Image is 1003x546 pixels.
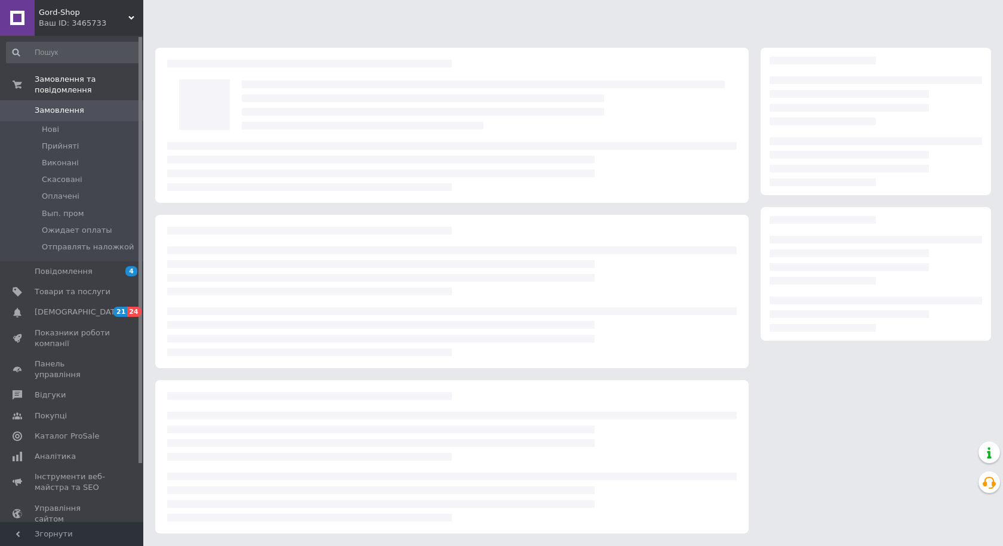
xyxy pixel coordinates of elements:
div: Ваш ID: 3465733 [39,18,143,29]
span: Покупці [35,411,67,421]
span: Інструменти веб-майстра та SEO [35,471,110,493]
span: Показники роботи компанії [35,328,110,349]
span: [DEMOGRAPHIC_DATA] [35,307,123,317]
span: Каталог ProSale [35,431,99,442]
span: Gord-Shop [39,7,128,18]
span: Управління сайтом [35,503,110,525]
span: Повідомлення [35,266,93,277]
span: 24 [127,307,141,317]
input: Пошук [6,42,141,63]
span: Прийняті [42,141,79,152]
span: Замовлення та повідомлення [35,74,143,95]
span: Замовлення [35,105,84,116]
span: Ожидает оплаты [42,225,112,236]
span: Відгуки [35,390,66,400]
span: Оплачені [42,191,79,202]
span: 4 [125,266,137,276]
span: Отправлять наложкой [42,242,134,252]
span: Товари та послуги [35,286,110,297]
span: Панель управління [35,359,110,380]
span: Вып. пром [42,208,84,219]
span: Аналітика [35,451,76,462]
span: 21 [113,307,127,317]
span: Виконані [42,158,79,168]
span: Скасовані [42,174,82,185]
span: Нові [42,124,59,135]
